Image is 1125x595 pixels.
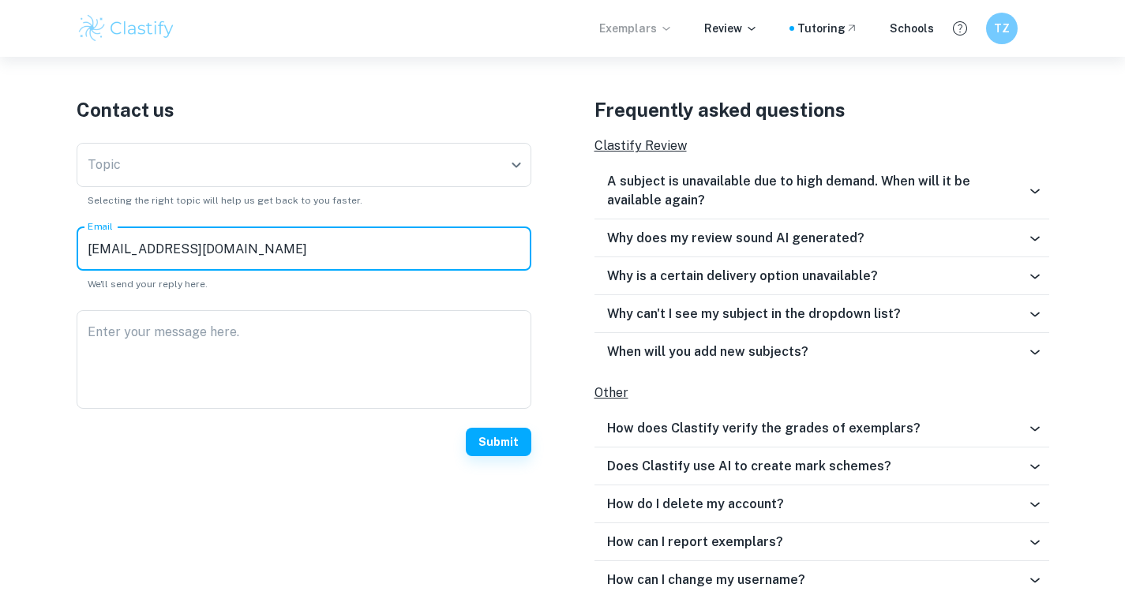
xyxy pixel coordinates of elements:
[594,333,1049,371] div: When will you add new subjects?
[77,13,177,44] img: Clastify logo
[797,20,858,37] a: Tutoring
[607,342,808,361] h6: When will you add new subjects?
[594,447,1049,485] div: Does Clastify use AI to create mark schemes?
[704,20,758,37] p: Review
[77,95,531,124] h4: Contact us
[88,193,520,208] p: Selecting the right topic will help us get back to you faster.
[594,163,1049,219] div: A subject is unavailable due to high demand. When will it be available again?
[986,13,1018,44] button: TZ
[594,523,1049,561] div: How can I report exemplars?
[890,20,934,37] a: Schools
[594,137,1049,156] h6: Clastify Review
[607,229,864,248] h6: Why does my review sound AI generated?
[594,219,1049,257] div: Why does my review sound AI generated?
[594,410,1049,447] div: How does Clastify verify the grades of exemplars?
[607,457,891,476] h6: Does Clastify use AI to create mark schemes?
[947,15,973,42] button: Help and Feedback
[607,172,1027,210] h6: A subject is unavailable due to high demand. When will it be available again?
[594,257,1049,295] div: Why is a certain delivery option unavailable?
[594,95,1049,124] h4: Frequently asked questions
[607,533,783,552] h6: How can I report exemplars?
[594,295,1049,333] div: Why can't I see my subject in the dropdown list?
[992,20,1011,37] h6: TZ
[88,219,113,233] label: Email
[607,419,921,438] h6: How does Clastify verify the grades of exemplars?
[607,495,784,514] h6: How do I delete my account?
[594,384,1049,403] h6: Other
[594,485,1049,523] div: How do I delete my account?
[607,571,805,589] h6: How can I change my username?
[466,428,531,456] button: Submit
[599,20,673,37] p: Exemplars
[607,267,878,286] h6: Why is a certain delivery option unavailable?
[88,277,520,291] p: We'll send your reply here.
[607,305,901,324] h6: Why can't I see my subject in the dropdown list?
